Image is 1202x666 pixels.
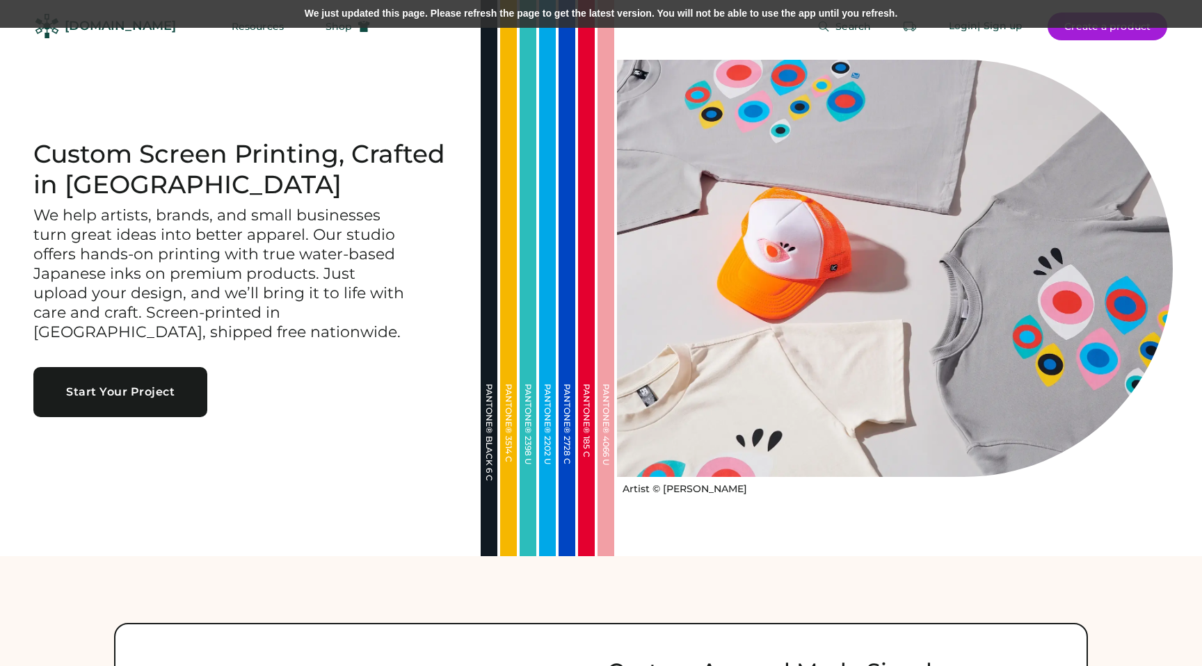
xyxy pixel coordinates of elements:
button: Start Your Project [33,367,207,417]
h1: Custom Screen Printing, Crafted in [GEOGRAPHIC_DATA] [33,139,447,200]
span: Search [835,22,871,31]
div: Artist © [PERSON_NAME] [623,482,747,496]
div: PANTONE® 2398 U [524,384,532,523]
div: PANTONE® 185 C [582,384,591,523]
div: PANTONE® 2728 C [563,384,571,523]
div: PANTONE® 2202 U [543,384,552,523]
div: PANTONE® 4066 U [602,384,610,523]
div: PANTONE® 3514 C [504,384,513,523]
span: Shop [326,22,352,31]
a: Artist © [PERSON_NAME] [617,477,747,496]
div: PANTONE® BLACK 6 C [485,384,493,523]
h3: We help artists, brands, and small businesses turn great ideas into better apparel. Our studio of... [33,206,409,342]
